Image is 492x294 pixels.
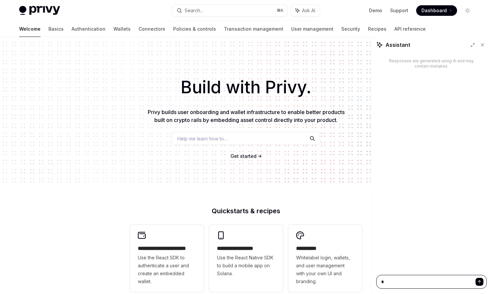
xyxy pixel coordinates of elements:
a: Support [390,7,408,14]
a: Wallets [113,21,131,37]
a: Welcome [19,21,41,37]
div: Search... [185,7,203,15]
button: Ask AI [291,5,320,16]
span: Get started [231,153,257,159]
span: Assistant [385,41,410,49]
a: Get started [231,153,257,160]
span: Ask AI [302,7,315,14]
img: light logo [19,6,60,15]
span: Whitelabel login, wallets, and user management with your own UI and branding. [296,254,354,285]
span: Use the React SDK to authenticate a user and create an embedded wallet. [138,254,196,285]
span: Help me learn how to… [177,135,228,142]
span: Privy builds user onboarding and wallet infrastructure to enable better products built on crypto ... [148,109,345,123]
a: Connectors [138,21,165,37]
a: Security [341,21,360,37]
span: Use the React Native SDK to build a mobile app on Solana. [217,254,275,278]
h1: Build with Privy. [11,74,481,100]
a: Basics [48,21,64,37]
a: Transaction management [224,21,283,37]
a: Authentication [72,21,106,37]
a: **** **** **** ***Use the React Native SDK to build a mobile app on Solana. [209,225,283,292]
a: API reference [394,21,426,37]
button: Send message [476,278,483,286]
a: Recipes [368,21,386,37]
a: Demo [369,7,382,14]
a: **** *****Whitelabel login, wallets, and user management with your own UI and branding. [288,225,362,292]
button: Search...⌘K [172,5,288,16]
a: Dashboard [416,5,457,16]
a: Policies & controls [173,21,216,37]
span: ⌘ K [277,8,284,13]
h2: Quickstarts & recipes [130,208,362,214]
span: Dashboard [421,7,447,14]
button: Toggle dark mode [462,5,473,16]
div: Responses are generated using AI and may contain mistakes. [387,58,476,69]
a: User management [291,21,333,37]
